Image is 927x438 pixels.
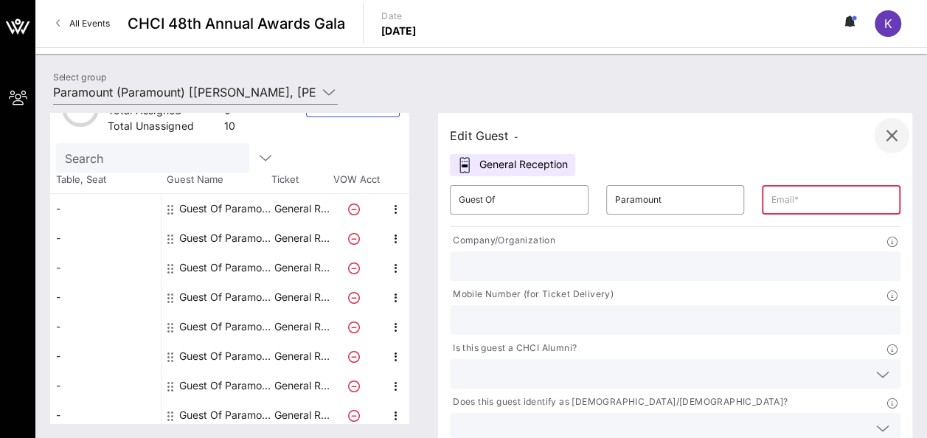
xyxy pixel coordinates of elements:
[50,173,161,187] span: Table, Seat
[272,400,331,430] p: General R…
[450,287,614,302] p: Mobile Number (for Ticket Delivery)
[272,223,331,253] p: General R…
[50,341,161,371] div: -
[450,233,555,248] p: Company/Organization
[272,341,331,371] p: General R…
[50,194,161,223] div: -
[47,12,119,35] a: All Events
[272,253,331,282] p: General R…
[179,400,272,430] div: Guest Of Paramount
[108,103,218,122] div: Total Assigned
[450,394,788,410] p: Does this guest identify as [DEMOGRAPHIC_DATA]/[DEMOGRAPHIC_DATA]?
[179,194,272,223] div: Guest Of Paramount
[50,223,161,253] div: -
[272,282,331,312] p: General R…
[179,371,272,400] div: Guest Of Paramount
[272,194,331,223] p: General R…
[161,173,271,187] span: Guest Name
[128,13,345,35] span: CHCI 48th Annual Awards Gala
[50,371,161,400] div: -
[771,188,892,212] input: Email*
[615,188,736,212] input: Last Name*
[224,103,236,122] div: 0
[50,400,161,430] div: -
[450,125,518,146] div: Edit Guest
[450,154,575,176] div: General Reception
[330,173,382,187] span: VOW Acct
[179,253,272,282] div: Guest Of Paramount
[53,72,106,83] label: Select group
[179,223,272,253] div: Guest Of Paramount
[459,188,580,212] input: First Name*
[272,371,331,400] p: General R…
[108,119,218,137] div: Total Unassigned
[271,173,330,187] span: Ticket
[179,312,272,341] div: Guest Of Paramount
[514,131,518,142] span: -
[69,18,110,29] span: All Events
[224,119,236,137] div: 10
[381,9,417,24] p: Date
[50,312,161,341] div: -
[884,16,892,31] span: K
[50,282,161,312] div: -
[272,312,331,341] p: General R…
[450,341,577,356] p: Is this guest a CHCI Alumni?
[179,282,272,312] div: Guest Of Paramount
[179,341,272,371] div: Guest Of Paramount
[875,10,901,37] div: K
[50,253,161,282] div: -
[381,24,417,38] p: [DATE]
